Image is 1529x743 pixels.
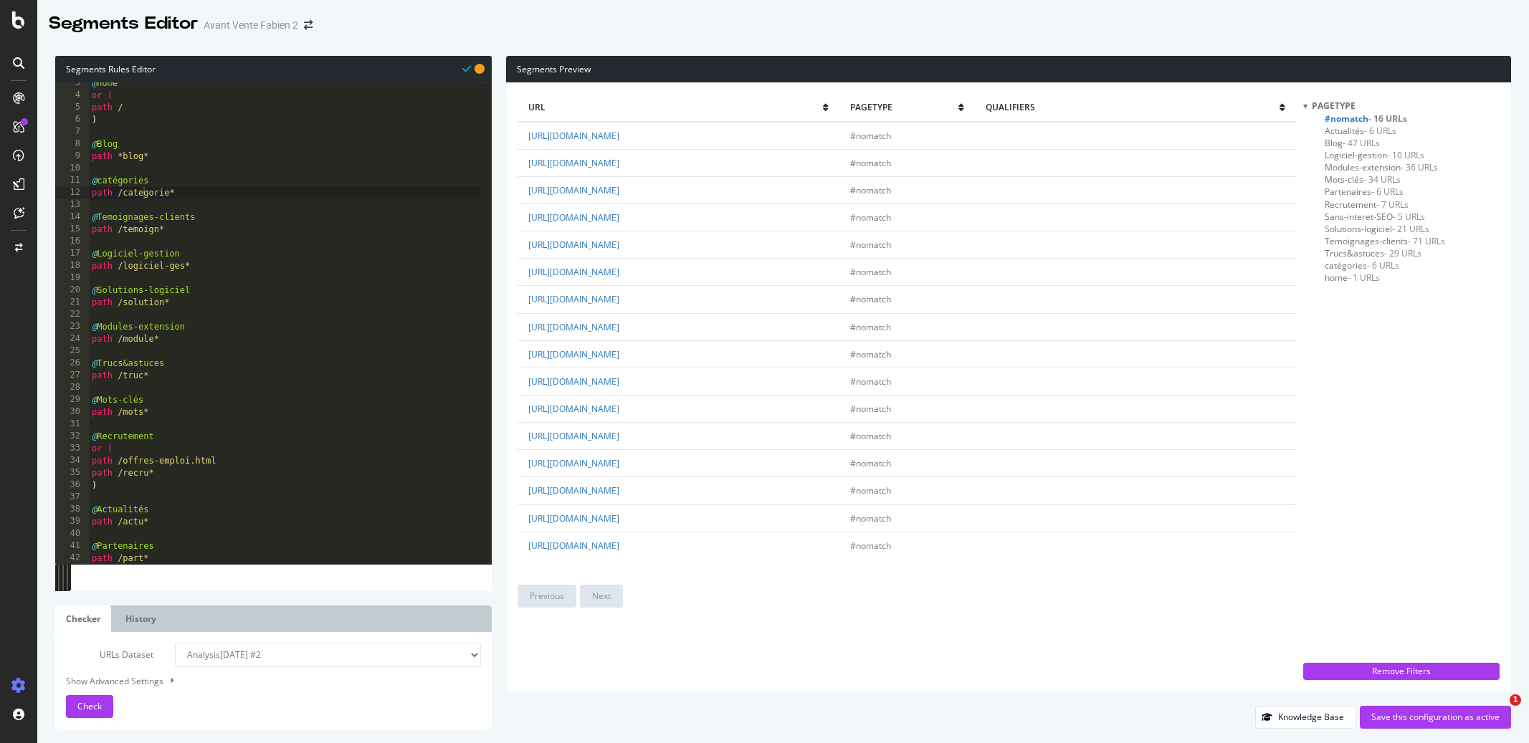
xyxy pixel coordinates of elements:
a: [URL][DOMAIN_NAME] [528,157,619,169]
div: 26 [55,358,90,370]
button: Save this configuration as active [1360,706,1511,729]
div: Previous [530,590,564,602]
button: Next [580,585,623,608]
span: - 6 URLs [1364,125,1396,137]
a: [URL][DOMAIN_NAME] [528,457,619,469]
div: 12 [55,187,90,199]
div: 10 [55,163,90,175]
span: pagetype [1312,100,1356,112]
div: 19 [55,272,90,284]
button: Check [66,695,113,718]
span: Click to filter pagetype on Trucs&astuces [1325,247,1421,259]
div: 21 [55,297,90,309]
div: 18 [55,260,90,272]
span: #nomatch [850,266,891,278]
span: #nomatch [850,211,891,224]
div: Next [592,590,611,602]
div: 30 [55,406,90,418]
div: 28 [55,382,90,394]
div: 8 [55,138,90,150]
span: Click to filter pagetype on Sans-interet-SEO [1325,211,1425,223]
div: 35 [55,467,90,479]
span: #nomatch [850,457,891,469]
span: - 6 URLs [1371,186,1404,198]
span: Syntax is valid [462,62,471,75]
span: qualifiers [986,101,1280,113]
span: #nomatch [850,375,891,388]
div: arrow-right-arrow-left [304,20,313,30]
div: 23 [55,321,90,333]
div: Remove Filters [1312,665,1491,677]
div: Show Advanced Settings [55,674,470,688]
div: 22 [55,309,90,321]
span: Check [77,700,102,712]
div: Avant Vente Fabien 2 [204,18,298,32]
a: [URL][DOMAIN_NAME] [528,321,619,333]
div: 16 [55,236,90,248]
span: - 7 URLs [1376,198,1409,211]
a: [URL][DOMAIN_NAME] [528,348,619,360]
div: 5 [55,102,90,114]
div: 41 [55,540,90,552]
div: Segments Preview [506,56,1511,82]
div: Save this configuration as active [1371,711,1500,723]
span: - 5 URLs [1393,211,1425,223]
span: Click to filter pagetype on #nomatch [1325,112,1407,125]
span: Click to filter pagetype on Recrutement [1325,198,1409,211]
div: 29 [55,394,90,406]
a: [URL][DOMAIN_NAME] [528,403,619,415]
span: Click to filter pagetype on Temoignages-clients [1325,235,1445,247]
span: #nomatch [850,293,891,305]
span: - 34 URLs [1363,173,1401,186]
span: Click to filter pagetype on home [1325,272,1380,284]
div: 37 [55,492,90,504]
div: 36 [55,479,90,492]
div: 20 [55,284,90,297]
button: Previous [518,585,576,608]
span: #nomatch [850,348,891,360]
div: 38 [55,504,90,516]
iframe: Intercom live chat [1480,694,1515,729]
span: Click to filter pagetype on Logiciel-gestion [1325,149,1424,161]
div: 3 [55,77,90,90]
span: - 16 URLs [1368,112,1407,125]
div: 24 [55,333,90,345]
span: 1 [1510,694,1521,706]
label: URLs Dataset [55,643,164,667]
div: 4 [55,90,90,102]
span: - 71 URLs [1408,235,1445,247]
span: - 1 URLs [1348,272,1380,284]
a: [URL][DOMAIN_NAME] [528,239,619,251]
a: [URL][DOMAIN_NAME] [528,512,619,524]
div: 11 [55,175,90,187]
span: Click to filter pagetype on catégories [1325,259,1399,272]
div: 27 [55,370,90,382]
a: Checker [55,605,111,632]
span: #nomatch [850,157,891,169]
span: #nomatch [850,512,891,524]
span: #nomatch [850,403,891,415]
a: [URL][DOMAIN_NAME] [528,184,619,196]
span: #nomatch [850,540,891,552]
span: - 36 URLs [1401,161,1438,173]
div: 7 [55,126,90,138]
a: Knowledge Base [1255,711,1356,723]
a: History [115,605,167,632]
span: - 6 URLs [1367,259,1399,272]
div: Knowledge Base [1278,711,1344,723]
a: [URL][DOMAIN_NAME] [528,130,619,142]
div: 9 [55,150,90,163]
span: Click to filter pagetype on Solutions-logiciel [1325,223,1429,235]
div: 32 [55,431,90,443]
div: 13 [55,199,90,211]
div: 40 [55,528,90,540]
a: [URL][DOMAIN_NAME] [528,266,619,278]
a: [URL][DOMAIN_NAME] [528,430,619,442]
a: [URL][DOMAIN_NAME] [528,293,619,305]
div: 39 [55,516,90,528]
span: url [528,101,822,113]
div: 31 [55,418,90,431]
span: Click to filter pagetype on Partenaires [1325,186,1404,198]
button: Knowledge Base [1255,706,1356,729]
span: #nomatch [850,130,891,142]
